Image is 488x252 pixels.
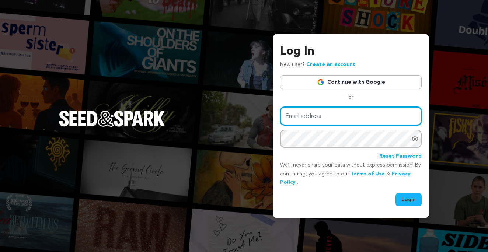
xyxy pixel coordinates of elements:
[280,75,422,89] a: Continue with Google
[306,62,355,67] a: Create an account
[59,111,165,127] img: Seed&Spark Logo
[280,161,422,187] p: We’ll never share your data without express permission. By continuing, you agree to our & .
[280,60,355,69] p: New user?
[351,171,385,176] a: Terms of Use
[344,94,358,101] span: or
[280,107,422,126] input: Email address
[395,193,422,206] button: Login
[379,152,422,161] a: Reset Password
[411,135,419,143] a: Show password as plain text. Warning: this will display your password on the screen.
[59,111,165,141] a: Seed&Spark Homepage
[317,78,324,86] img: Google logo
[280,43,422,60] h3: Log In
